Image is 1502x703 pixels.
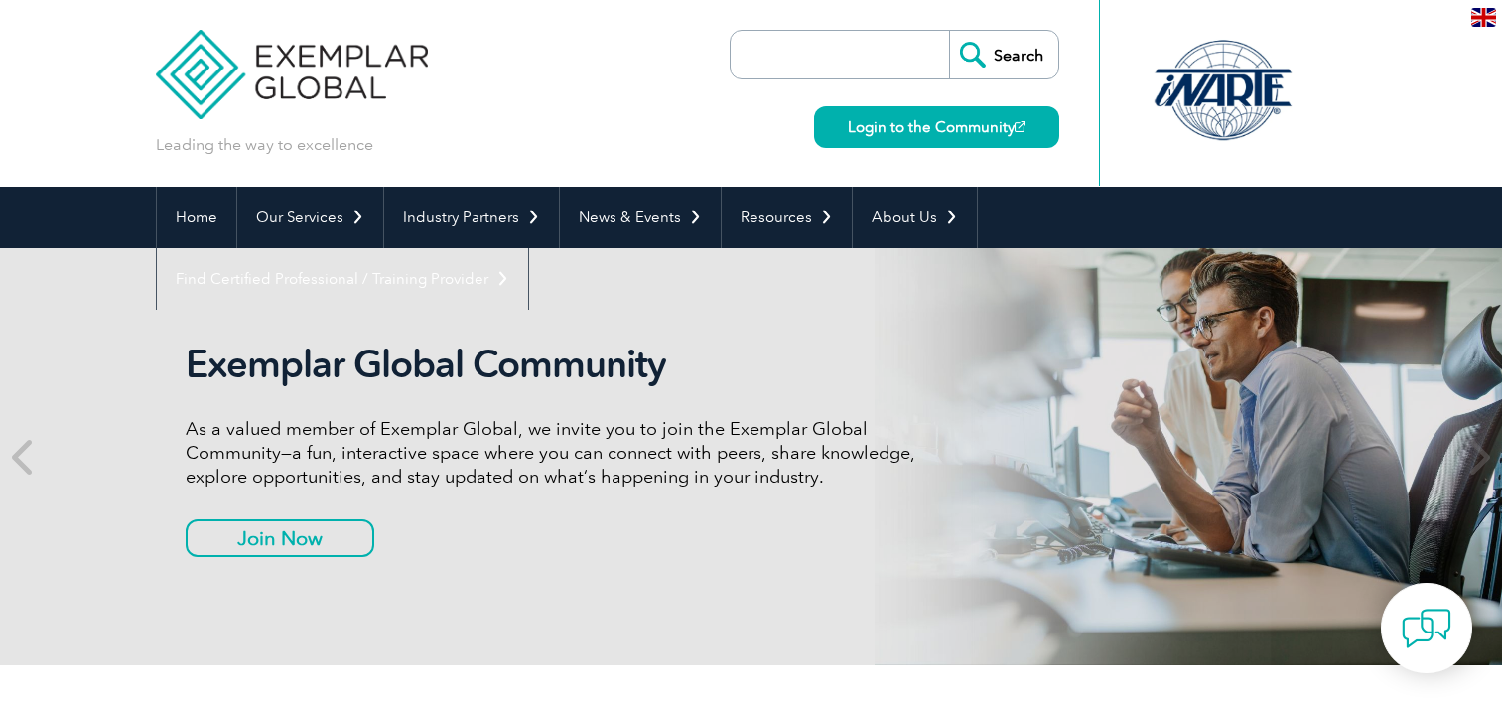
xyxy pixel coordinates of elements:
img: contact-chat.png [1402,604,1451,653]
h2: Exemplar Global Community [186,342,930,387]
p: Leading the way to excellence [156,134,373,156]
input: Search [949,31,1058,78]
a: Our Services [237,187,383,248]
a: Login to the Community [814,106,1059,148]
a: About Us [853,187,977,248]
p: As a valued member of Exemplar Global, we invite you to join the Exemplar Global Community—a fun,... [186,417,930,489]
img: en [1471,8,1496,27]
img: open_square.png [1015,121,1025,132]
a: Join Now [186,519,374,557]
a: Find Certified Professional / Training Provider [157,248,528,310]
a: News & Events [560,187,721,248]
a: Resources [722,187,852,248]
a: Home [157,187,236,248]
a: Industry Partners [384,187,559,248]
